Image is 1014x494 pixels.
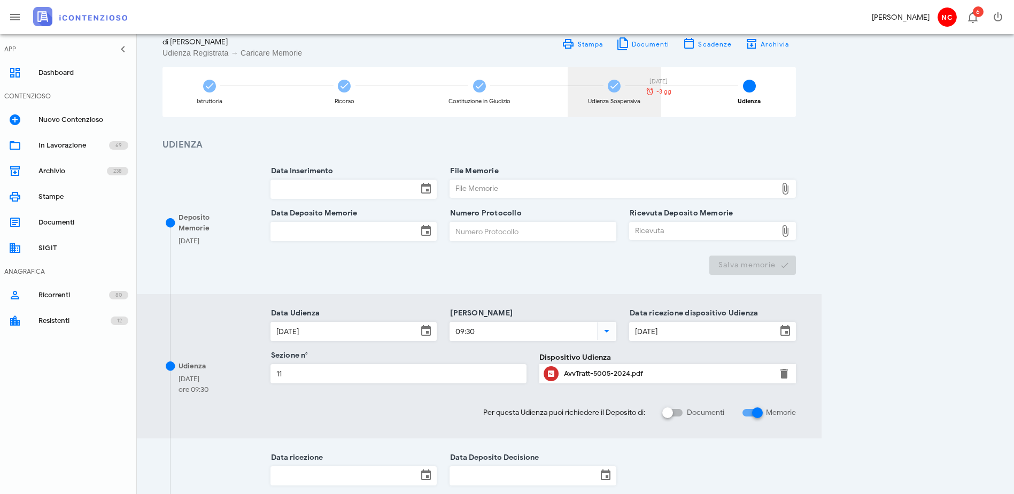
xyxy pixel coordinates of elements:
button: Distintivo [959,4,985,30]
label: Ricevuta Deposito Memorie [626,208,733,219]
div: Istruttoria [197,98,222,104]
div: Udienza [179,361,206,372]
div: Udienza Sospensiva [588,98,640,104]
div: [DATE] [640,79,677,84]
label: File Memorie [447,166,499,176]
div: Documenti [38,218,128,227]
button: Archivia [738,36,796,51]
label: Memorie [766,407,796,418]
span: Per questa Udienza puoi richiedere il Deposito di: [483,407,645,418]
a: Stampa [555,36,609,51]
span: 12 [117,315,122,326]
label: Dispositivo Udienza [539,352,611,363]
label: [PERSON_NAME] [447,308,513,319]
div: Ricorrenti [38,291,109,299]
div: Udienza Registrata → Caricare Memorie [162,48,473,58]
span: 238 [113,166,122,176]
div: Nuovo Contenzioso [38,115,128,124]
div: Ricorso [335,98,354,104]
h3: Udienza [162,138,796,152]
button: NC [934,4,959,30]
div: [DATE] [179,374,208,384]
label: Data ricezione dispositivo Udienza [626,308,758,319]
div: Deposito Memorie [179,212,242,233]
span: -3 gg [656,89,671,95]
div: Dashboard [38,68,128,77]
input: Sezione n° [271,365,527,383]
button: Clicca per aprire un'anteprima del file o scaricarlo [544,366,559,381]
span: 80 [115,290,122,300]
span: Scadenze [698,40,732,48]
button: Elimina [778,367,791,380]
div: ore 09:30 [179,384,208,395]
div: Udienza [738,98,761,104]
div: ANAGRAFICA [4,267,45,276]
div: Resistenti [38,317,111,325]
img: logo-text-2x.png [33,7,127,26]
button: Documenti [609,36,676,51]
div: SIGIT [38,244,128,252]
label: Data Udienza [268,308,320,319]
input: Ora Udienza [450,322,595,341]
label: Sezione n° [268,350,308,361]
span: 5 [743,80,756,92]
div: Costituzione in Giudizio [448,98,510,104]
span: Documenti [631,40,670,48]
div: Clicca per aprire un'anteprima del file o scaricarlo [564,365,771,382]
button: Scadenze [676,36,739,51]
div: CONTENZIOSO [4,91,51,101]
label: Numero Protocollo [447,208,522,219]
input: Numero Protocollo [450,222,616,241]
span: 69 [115,140,122,151]
div: [PERSON_NAME] [872,12,930,23]
div: File Memorie [450,180,777,197]
span: NC [938,7,957,27]
div: di [PERSON_NAME] [162,36,473,48]
span: Stampa [577,40,603,48]
span: Distintivo [973,6,984,17]
div: Stampe [38,192,128,201]
label: Documenti [687,407,724,418]
div: Archivio [38,167,107,175]
span: Archivia [760,40,789,48]
div: Ricevuta [630,222,777,240]
div: [DATE] [179,236,199,246]
div: In Lavorazione [38,141,109,150]
div: AvvTratt-5005-2024.pdf [564,369,771,378]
